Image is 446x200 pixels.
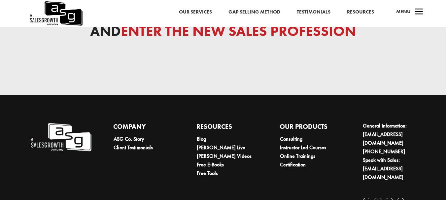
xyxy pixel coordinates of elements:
[197,153,252,159] a: [PERSON_NAME] Videos
[363,131,403,146] a: [EMAIL_ADDRESS][DOMAIN_NAME]
[280,161,306,168] a: Certification
[113,122,175,135] h4: Company
[197,170,218,177] a: Free Tools
[196,122,258,135] h4: Resources
[30,122,91,153] img: A Sales Growth Company
[347,8,374,16] a: Resources
[179,8,212,16] a: Our Services
[114,144,153,151] a: Client Testimonials
[412,6,426,19] span: a
[197,161,224,168] a: Free E-Books
[280,144,326,151] a: Instructor Led Courses
[114,135,144,142] a: ASG Co. Story
[396,8,411,15] span: Menu
[297,8,330,16] a: Testimonials
[280,122,341,135] h4: Our Products
[228,8,280,16] a: Gap Selling Method
[363,165,403,181] a: [EMAIL_ADDRESS][DOMAIN_NAME]
[280,153,315,159] a: Online Trainings
[197,135,206,142] a: Blog
[121,22,356,40] span: Enter the New Sales Profession
[363,156,424,182] li: Speak with Sales:
[280,135,302,142] a: Consulting
[363,148,405,155] a: [PHONE_NUMBER]
[363,122,424,147] li: General Information:
[197,144,245,151] a: [PERSON_NAME] Live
